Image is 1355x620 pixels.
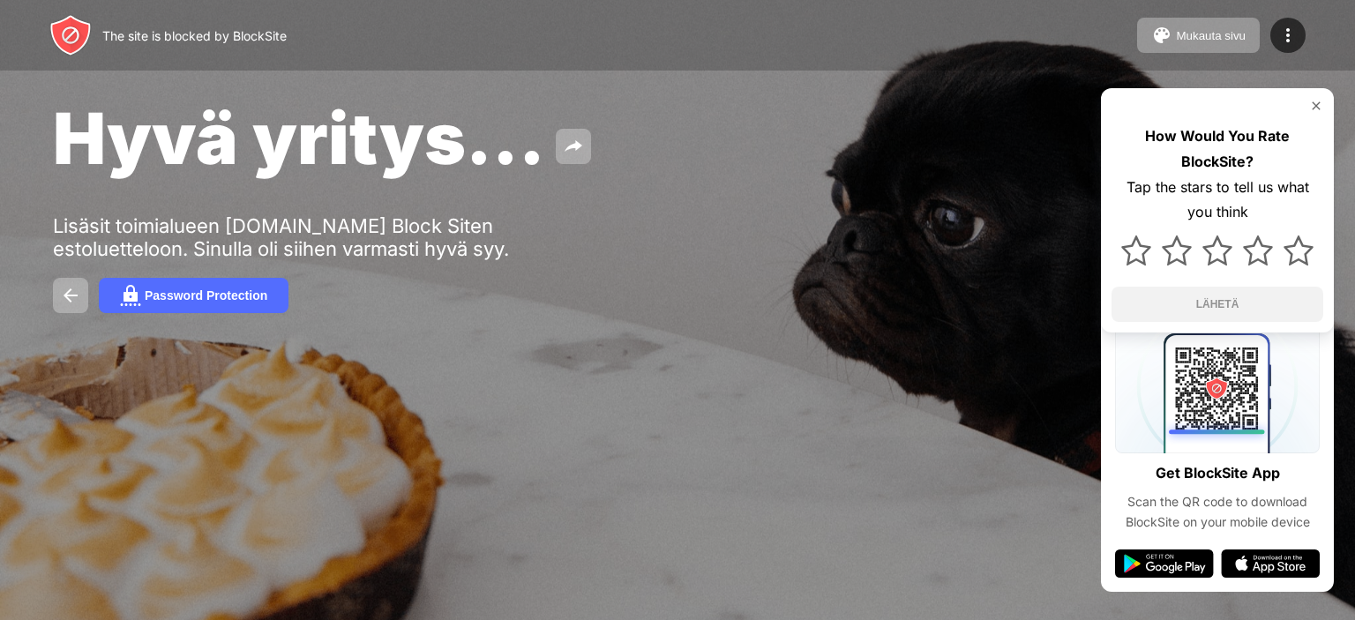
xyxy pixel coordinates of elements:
[1121,235,1151,265] img: star.svg
[1162,235,1192,265] img: star.svg
[1277,25,1299,46] img: menu-icon.svg
[1115,549,1214,578] img: google-play.svg
[563,136,584,157] img: share.svg
[60,285,81,306] img: back.svg
[99,278,288,313] button: Password Protection
[53,95,545,181] span: Hyvä yritys...
[1309,99,1323,113] img: rate-us-close.svg
[145,288,267,303] div: Password Protection
[1115,492,1320,532] div: Scan the QR code to download BlockSite on your mobile device
[1112,175,1323,226] div: Tap the stars to tell us what you think
[53,214,598,260] div: Lisäsit toimialueen [DOMAIN_NAME] Block Siten estoluetteloon. Sinulla oli siihen varmasti hyvä syy.
[1284,235,1314,265] img: star.svg
[1221,549,1320,578] img: app-store.svg
[1112,123,1323,175] div: How Would You Rate BlockSite?
[1202,235,1232,265] img: star.svg
[1151,25,1172,46] img: pallet.svg
[1156,460,1280,486] div: Get BlockSite App
[102,28,287,43] div: The site is blocked by BlockSite
[1112,287,1323,322] button: LÄHETÄ
[120,285,141,306] img: password.svg
[1243,235,1273,265] img: star.svg
[49,14,92,56] img: header-logo.svg
[1137,18,1260,53] button: Mukauta sivu
[1176,29,1246,42] div: Mukauta sivu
